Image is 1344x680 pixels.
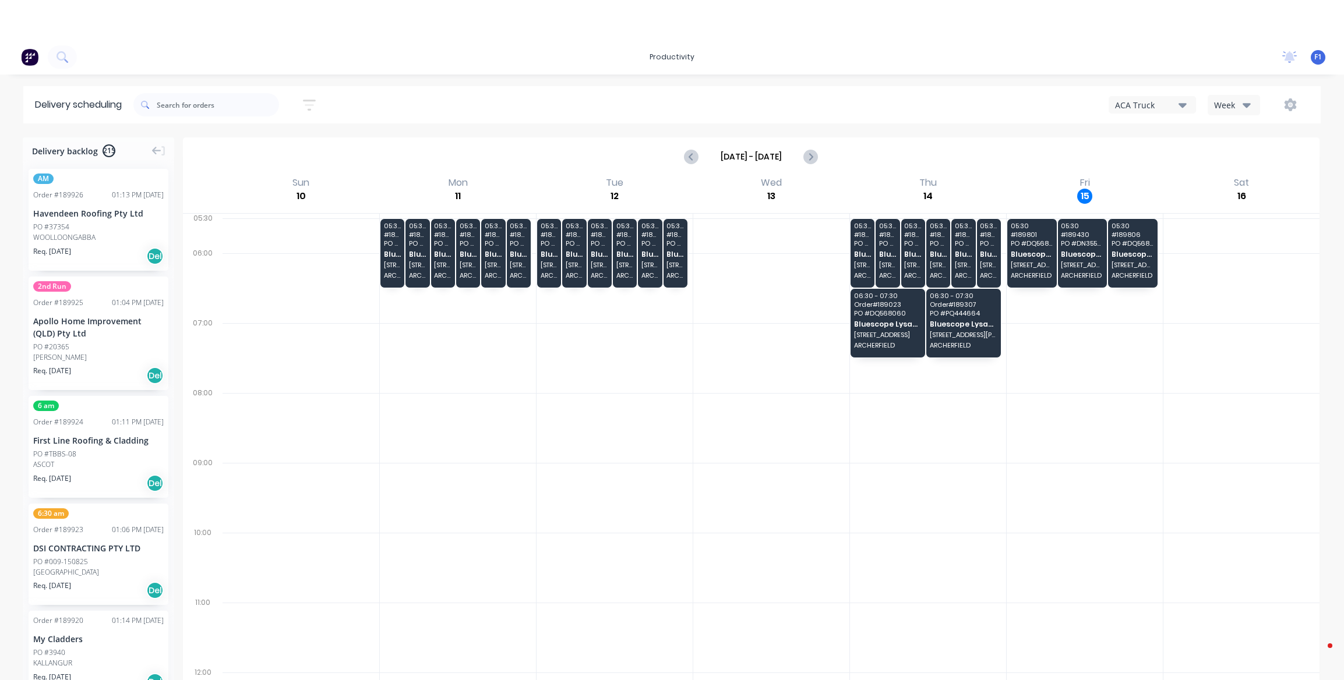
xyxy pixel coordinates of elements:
[616,222,634,229] span: 05:30
[930,292,997,299] span: 06:30 - 07:30
[879,272,897,279] span: ARCHERFIELD
[666,272,684,279] span: ARCHERFIELD
[1115,99,1179,111] div: ACA Truck
[103,144,115,157] span: 215
[33,647,65,658] div: PO #3940
[510,261,527,268] span: [STREET_ADDRESS][PERSON_NAME] (STORE)
[666,231,684,238] span: # 189439
[445,177,471,189] div: Mon
[854,261,872,268] span: [STREET_ADDRESS][PERSON_NAME] (STORE)
[157,93,279,116] input: Search for orders
[460,261,477,268] span: [STREET_ADDRESS][PERSON_NAME] (STORE)
[757,177,785,189] div: Wed
[854,222,872,229] span: 05:30
[1304,640,1332,668] iframe: Intercom live chat
[1011,250,1053,258] span: Bluescope Lysaght
[980,272,997,279] span: ARCHERFIELD
[1061,261,1103,268] span: [STREET_ADDRESS][PERSON_NAME] (STORE)
[23,86,133,123] div: Delivery scheduling
[112,525,164,535] div: 01:06 PM [DATE]
[854,331,922,338] span: [STREET_ADDRESS]
[112,297,164,308] div: 01:04 PM [DATE]
[980,231,997,238] span: # 189557
[33,207,164,219] div: Havendeen Roofing Pty Ltd
[33,615,83,626] div: Order # 189920
[33,459,164,470] div: ASCOT
[566,231,583,238] span: # 189514
[183,456,223,526] div: 09:00
[33,633,164,645] div: My Cladders
[33,580,71,591] span: Req. [DATE]
[485,272,502,279] span: ARCHERFIELD
[460,272,477,279] span: ARCHERFIELD
[541,222,558,229] span: 05:30
[666,240,684,247] span: PO # DQ568341
[33,658,164,668] div: KALLANGUR
[112,615,164,626] div: 01:14 PM [DATE]
[384,231,401,238] span: # 188918
[146,474,164,492] div: Del
[854,310,922,317] span: PO # DQ568060
[33,246,71,257] span: Req. [DATE]
[930,342,997,349] span: ARCHERFIELD
[434,272,451,279] span: ARCHERFIELD
[1061,240,1103,247] span: PO # DN355292
[591,261,608,268] span: [STREET_ADDRESS][PERSON_NAME] (STORE)
[930,240,947,247] span: PO # DQ568353
[1112,240,1154,247] span: PO # DQ568668
[450,189,465,204] div: 11
[879,240,897,247] span: PO # DQ568058
[33,473,71,484] span: Req. [DATE]
[460,250,477,258] span: Bluescope Lysaght
[1077,177,1093,189] div: Fri
[641,222,659,229] span: 05:30
[904,222,922,229] span: 05:30
[541,231,558,238] span: # 189451
[460,222,477,229] span: 05:30
[1061,222,1103,229] span: 05:30
[33,173,54,184] span: AM
[146,367,164,384] div: Del
[384,272,401,279] span: ARCHERFIELD
[1112,272,1154,279] span: ARCHERFIELD
[1011,261,1053,268] span: [STREET_ADDRESS][PERSON_NAME] (STORE)
[904,272,922,279] span: ARCHERFIELD
[485,222,502,229] span: 05:30
[434,240,451,247] span: PO # DQ568064
[1109,96,1196,114] button: ACA Truck
[666,222,684,229] span: 05:30
[566,222,583,229] span: 05:30
[591,272,608,279] span: ARCHERFIELD
[854,231,872,238] span: # 189428
[409,272,426,279] span: ARCHERFIELD
[566,272,583,279] span: ARCHERFIELD
[409,250,426,258] span: Bluescope Lysaght
[904,261,922,268] span: [STREET_ADDRESS][PERSON_NAME] (STORE)
[460,231,477,238] span: # 189050
[294,189,309,204] div: 10
[1011,240,1053,247] span: PO # DQ568774
[980,261,997,268] span: [STREET_ADDRESS][PERSON_NAME] (STORE)
[384,250,401,258] span: Bluescope Lysaght
[33,542,164,554] div: DSI CONTRACTING PTY LTD
[854,320,922,328] span: Bluescope Lysaght
[33,297,83,308] div: Order # 189925
[1214,99,1248,111] div: Week
[146,247,164,265] div: Del
[607,189,622,204] div: 12
[879,261,897,268] span: [STREET_ADDRESS]
[33,222,69,232] div: PO #37354
[1061,272,1103,279] span: ARCHERFIELD
[602,177,627,189] div: Tue
[980,250,997,258] span: Bluescope Lysaght
[541,240,558,247] span: PO # DQ568327
[510,222,527,229] span: 05:30
[666,261,684,268] span: [STREET_ADDRESS][PERSON_NAME] (STORE)
[616,272,634,279] span: ARCHERFIELD
[904,240,922,247] span: PO # DQ568575
[616,240,634,247] span: PO # DQ568324
[955,250,972,258] span: Bluescope Lysaght
[384,222,401,229] span: 05:30
[146,582,164,599] div: Del
[1011,222,1053,229] span: 05:30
